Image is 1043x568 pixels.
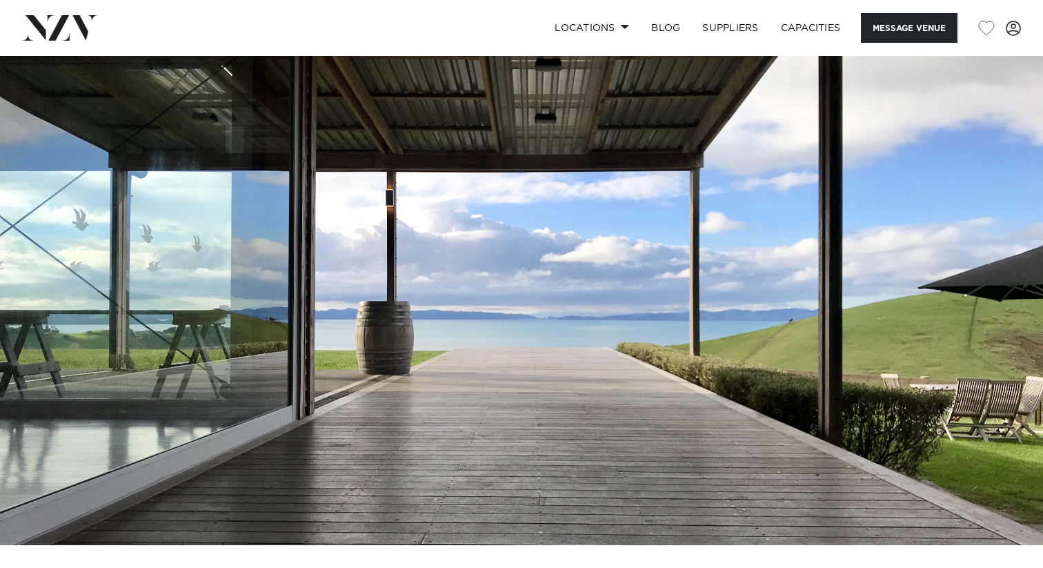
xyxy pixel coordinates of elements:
a: BLOG [640,13,691,43]
button: Message Venue [861,13,957,43]
a: Locations [544,13,640,43]
a: SUPPLIERS [691,13,769,43]
a: Capacities [770,13,852,43]
img: nzv-logo.png [22,15,97,40]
